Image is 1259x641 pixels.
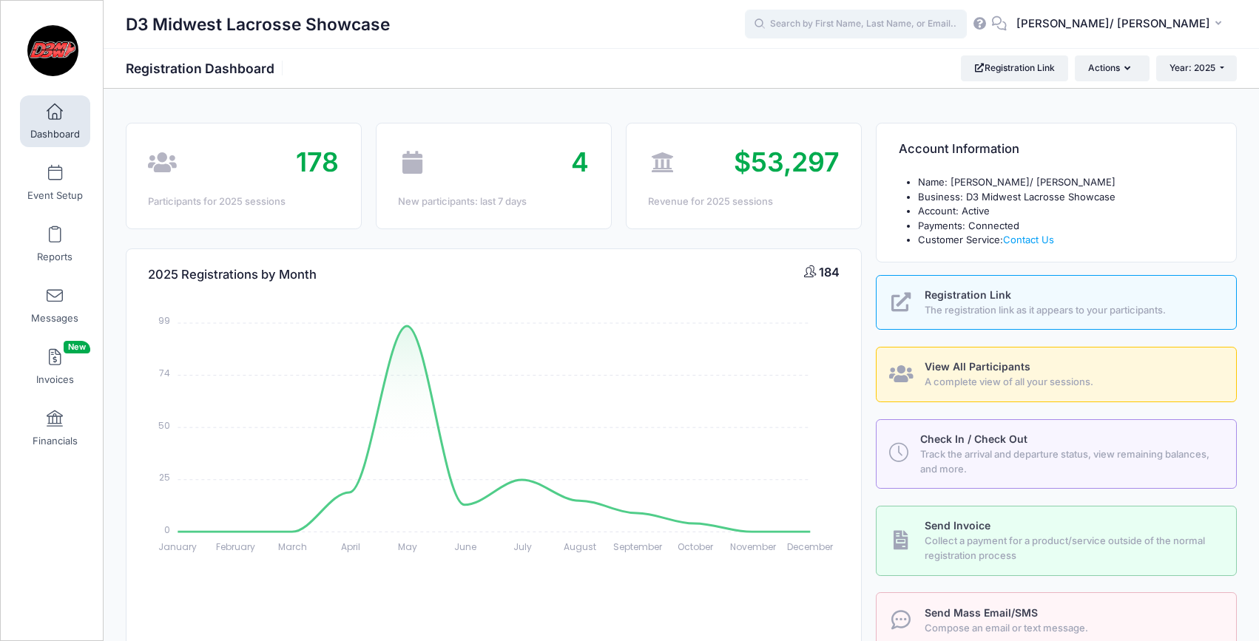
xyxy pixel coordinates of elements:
[454,540,476,553] tspan: June
[31,312,78,325] span: Messages
[613,540,663,553] tspan: September
[899,129,1019,171] h4: Account Information
[925,606,1038,619] span: Send Mass Email/SMS
[1,16,104,86] a: D3 Midwest Lacrosse Showcase
[30,128,80,140] span: Dashboard
[648,194,839,209] div: Revenue for 2025 sessions
[1007,7,1237,41] button: [PERSON_NAME]/ [PERSON_NAME]
[876,419,1237,489] a: Check In / Check Out Track the arrival and departure status, view remaining balances, and more.
[20,402,90,454] a: Financials
[216,540,255,553] tspan: February
[148,194,339,209] div: Participants for 2025 sessions
[160,367,171,379] tspan: 74
[925,360,1030,373] span: View All Participants
[819,265,840,279] span: 184
[159,314,171,327] tspan: 99
[1003,234,1054,245] a: Contact Us
[126,61,287,76] h1: Registration Dashboard
[876,347,1237,402] a: View All Participants A complete view of all your sessions.
[734,146,840,178] span: $53,297
[918,175,1215,190] li: Name: [PERSON_NAME]/ [PERSON_NAME]
[25,23,81,78] img: D3 Midwest Lacrosse Showcase
[876,506,1237,575] a: Send Invoice Collect a payment for a product/service outside of the normal registration process
[961,55,1068,81] a: Registration Link
[918,190,1215,205] li: Business: D3 Midwest Lacrosse Showcase
[920,433,1027,445] span: Check In / Check Out
[36,373,74,386] span: Invoices
[20,218,90,270] a: Reports
[341,540,360,553] tspan: April
[159,540,198,553] tspan: January
[730,540,777,553] tspan: November
[20,279,90,331] a: Messages
[925,621,1219,636] span: Compose an email or text message.
[279,540,308,553] tspan: March
[925,303,1219,318] span: The registration link as it appears to your participants.
[788,540,834,553] tspan: December
[678,540,714,553] tspan: October
[64,341,90,353] span: New
[398,540,417,553] tspan: May
[165,523,171,535] tspan: 0
[925,375,1219,390] span: A complete view of all your sessions.
[296,146,339,178] span: 178
[27,189,83,202] span: Event Setup
[1156,55,1237,81] button: Year: 2025
[1169,62,1215,73] span: Year: 2025
[1075,55,1149,81] button: Actions
[918,204,1215,219] li: Account: Active
[126,7,390,41] h1: D3 Midwest Lacrosse Showcase
[745,10,967,39] input: Search by First Name, Last Name, or Email...
[159,418,171,431] tspan: 50
[918,233,1215,248] li: Customer Service:
[876,275,1237,330] a: Registration Link The registration link as it appears to your participants.
[20,95,90,147] a: Dashboard
[918,219,1215,234] li: Payments: Connected
[571,146,589,178] span: 4
[925,534,1219,563] span: Collect a payment for a product/service outside of the normal registration process
[160,471,171,484] tspan: 25
[20,341,90,393] a: InvoicesNew
[20,157,90,208] a: Event Setup
[513,540,532,553] tspan: July
[398,194,589,209] div: New participants: last 7 days
[33,435,78,447] span: Financials
[920,447,1219,476] span: Track the arrival and departure status, view remaining balances, and more.
[1016,16,1210,32] span: [PERSON_NAME]/ [PERSON_NAME]
[925,288,1011,301] span: Registration Link
[37,251,72,263] span: Reports
[925,519,990,532] span: Send Invoice
[148,254,317,296] h4: 2025 Registrations by Month
[564,540,597,553] tspan: August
